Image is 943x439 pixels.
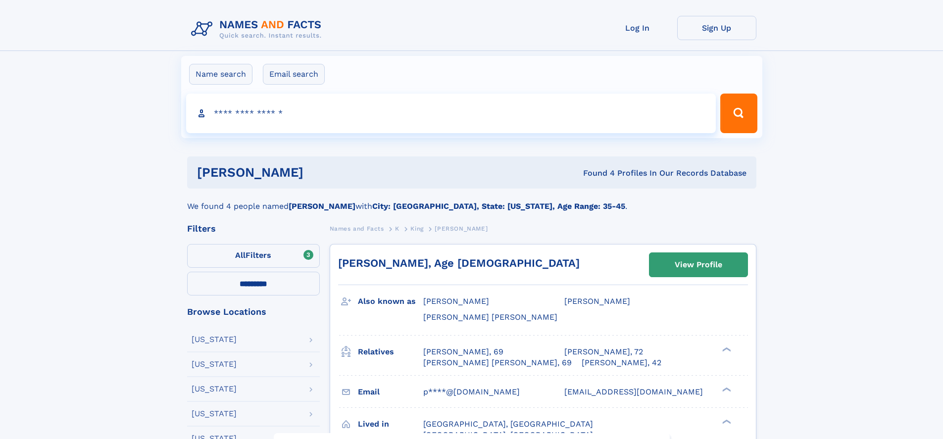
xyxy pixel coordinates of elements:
[720,94,757,133] button: Search Button
[564,346,643,357] a: [PERSON_NAME], 72
[410,225,423,232] span: King
[192,385,237,393] div: [US_STATE]
[598,16,677,40] a: Log In
[187,244,320,268] label: Filters
[192,360,237,368] div: [US_STATE]
[410,222,423,235] a: King
[423,296,489,306] span: [PERSON_NAME]
[192,410,237,418] div: [US_STATE]
[358,416,423,433] h3: Lived in
[338,257,580,269] a: [PERSON_NAME], Age [DEMOGRAPHIC_DATA]
[675,253,722,276] div: View Profile
[720,386,732,392] div: ❯
[582,357,661,368] a: [PERSON_NAME], 42
[187,189,756,212] div: We found 4 people named with .
[330,222,384,235] a: Names and Facts
[235,250,246,260] span: All
[187,16,330,43] img: Logo Names and Facts
[358,293,423,310] h3: Also known as
[187,224,320,233] div: Filters
[564,387,703,396] span: [EMAIL_ADDRESS][DOMAIN_NAME]
[358,384,423,400] h3: Email
[423,312,557,322] span: [PERSON_NAME] [PERSON_NAME]
[372,201,625,211] b: City: [GEOGRAPHIC_DATA], State: [US_STATE], Age Range: 35-45
[564,296,630,306] span: [PERSON_NAME]
[435,225,488,232] span: [PERSON_NAME]
[720,346,732,352] div: ❯
[187,307,320,316] div: Browse Locations
[720,418,732,425] div: ❯
[197,166,444,179] h1: [PERSON_NAME]
[443,168,746,179] div: Found 4 Profiles In Our Records Database
[649,253,747,277] a: View Profile
[186,94,716,133] input: search input
[423,419,593,429] span: [GEOGRAPHIC_DATA], [GEOGRAPHIC_DATA]
[423,357,572,368] a: [PERSON_NAME] [PERSON_NAME], 69
[423,346,503,357] a: [PERSON_NAME], 69
[395,225,399,232] span: K
[263,64,325,85] label: Email search
[395,222,399,235] a: K
[358,343,423,360] h3: Relatives
[192,336,237,343] div: [US_STATE]
[677,16,756,40] a: Sign Up
[189,64,252,85] label: Name search
[289,201,355,211] b: [PERSON_NAME]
